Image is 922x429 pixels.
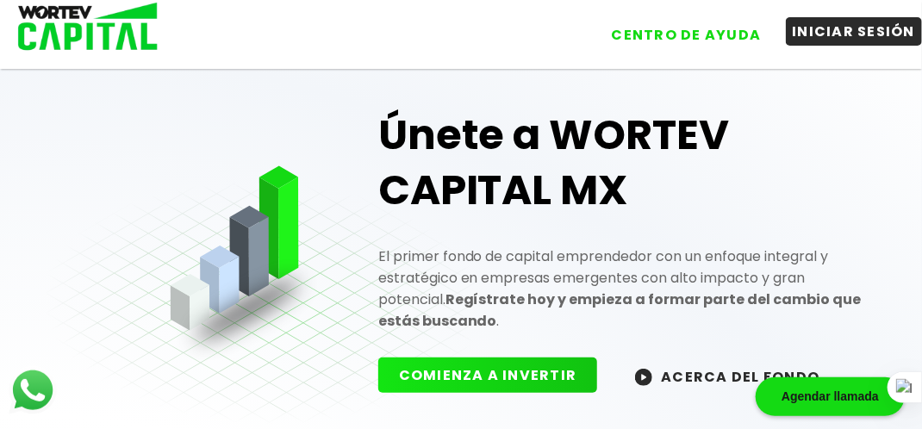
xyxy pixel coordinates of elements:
[378,289,862,331] strong: Regístrate hoy y empieza a formar parte del cambio que estás buscando
[378,357,598,393] button: COMIENZA A INVERTIR
[378,365,615,385] a: COMIENZA A INVERTIR
[756,377,905,416] div: Agendar llamada
[605,21,769,49] button: CENTRO DE AYUDA
[378,246,876,332] p: El primer fondo de capital emprendedor con un enfoque integral y estratégico en empresas emergent...
[378,108,876,218] h1: Únete a WORTEV CAPITAL MX
[588,8,769,49] a: CENTRO DE AYUDA
[635,369,652,386] img: wortev-capital-acerca-del-fondo
[614,357,840,395] button: ACERCA DEL FONDO
[9,366,57,414] img: logos_whatsapp-icon.242b2217.svg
